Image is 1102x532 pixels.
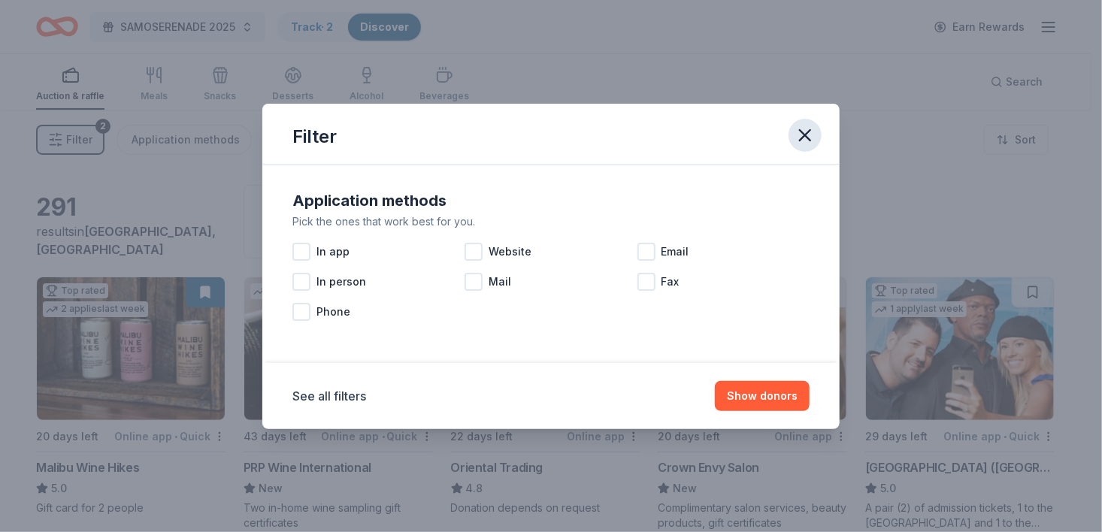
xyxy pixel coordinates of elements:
button: See all filters [292,387,366,405]
span: In app [316,243,350,261]
button: Show donors [715,381,810,411]
div: Pick the ones that work best for you. [292,213,810,231]
span: Phone [316,303,350,321]
span: Fax [662,273,680,291]
div: Filter [292,125,337,149]
span: Website [489,243,531,261]
span: Mail [489,273,511,291]
span: Email [662,243,689,261]
span: In person [316,273,366,291]
div: Application methods [292,189,810,213]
